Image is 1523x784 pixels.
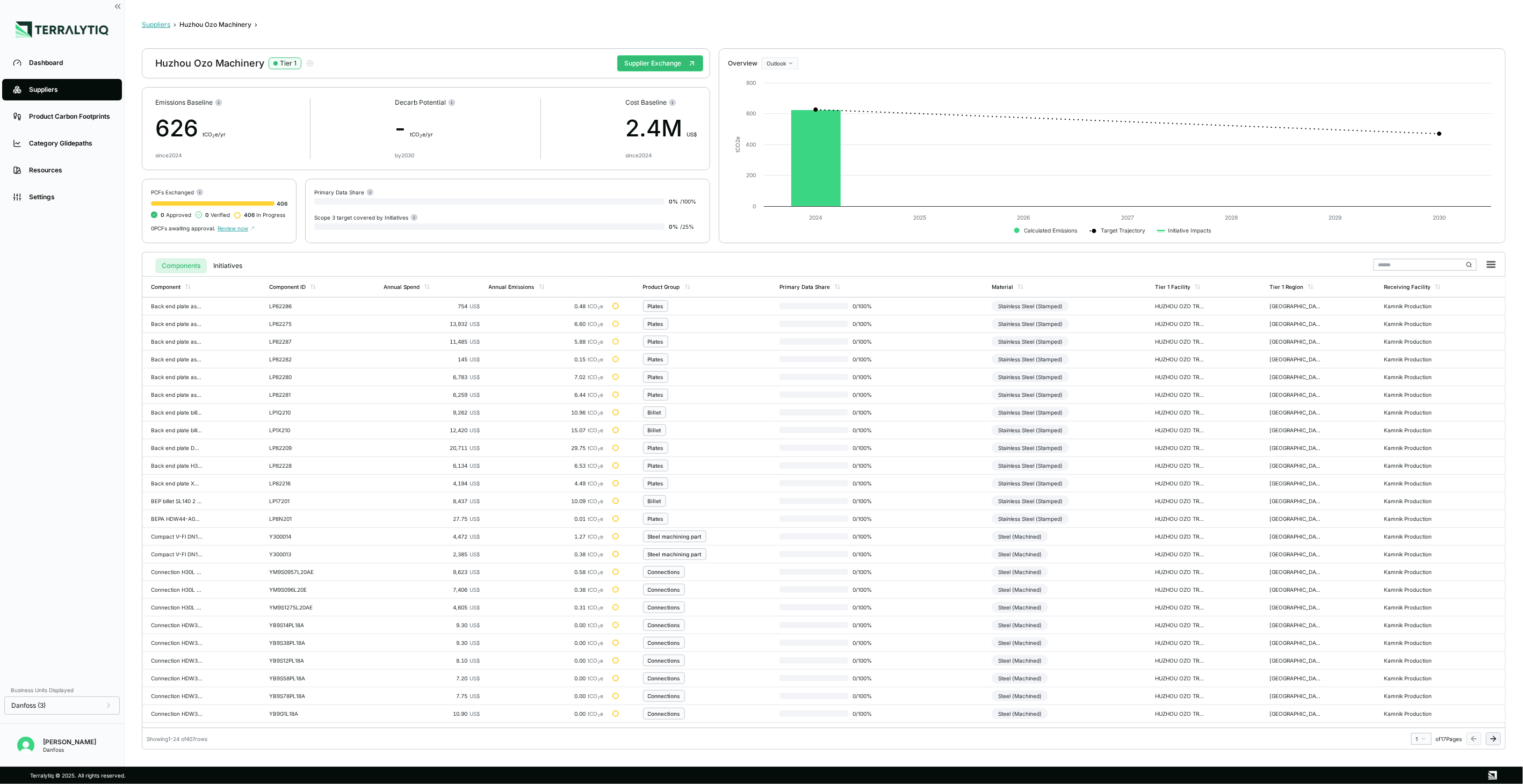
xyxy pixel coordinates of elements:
[470,409,480,416] span: US$
[992,567,1048,577] div: Steel (Machined)
[1269,480,1321,487] div: [GEOGRAPHIC_DATA]
[992,549,1048,560] div: Steel (Machined)
[151,338,203,345] div: Back end plate asm DW-C V3 (0,2 mm)
[151,516,203,522] div: BEPA HDW44-A002 PN35 BOSCH
[598,554,601,558] sub: 2
[848,391,883,398] span: 0 / 100 %
[1384,284,1431,290] div: Receiving Facility
[1017,214,1030,221] text: 2026
[151,569,203,575] div: Connection H30L 14/9,6 (3/8") L20.E
[669,223,678,230] span: 0 %
[489,321,604,327] div: 6.60
[489,409,604,416] div: 10.96
[489,391,604,398] div: 6.44
[410,131,433,137] span: t CO e/yr
[1329,214,1342,221] text: 2029
[269,356,321,362] div: LP82282
[1269,569,1321,575] div: [GEOGRAPHIC_DATA]
[489,338,604,345] div: 5.88
[1155,356,1207,362] div: HUZHOU OZO TRADE CO., LTD - [GEOGRAPHIC_DATA]
[625,98,697,107] div: Cost Baseline
[1384,533,1435,540] div: Kamnik Production
[151,303,203,309] div: Back end plate asm DW-A V3 (0,2 mm)
[1155,391,1207,398] div: HUZHOU OZO TRADE CO., LTD - [GEOGRAPHIC_DATA]
[205,212,209,218] span: 0
[29,85,111,94] div: Suppliers
[470,586,480,593] span: US$
[648,551,702,557] div: Steel machining part
[1269,533,1321,540] div: [GEOGRAPHIC_DATA]
[1269,445,1321,451] div: [GEOGRAPHIC_DATA]
[648,498,661,504] div: Billet
[218,225,255,231] span: Review now
[848,321,883,327] span: 0 / 100 %
[598,483,601,488] sub: 2
[151,533,203,540] div: Compact V-Fl DN100 PN40 CS
[1155,374,1207,380] div: HUZHOU OZO TRADE CO., LTD - [GEOGRAPHIC_DATA]
[470,427,480,433] span: US$
[470,338,480,345] span: US$
[1269,516,1321,522] div: [GEOGRAPHIC_DATA]
[728,59,757,68] div: Overview
[1384,569,1435,575] div: Kamnik Production
[384,303,480,309] div: 754
[648,338,663,345] div: Plates
[598,412,601,417] sub: 2
[598,359,601,364] sub: 2
[1155,303,1207,309] div: HUZHOU OZO TRADE CO., LTD - [GEOGRAPHIC_DATA]
[588,391,604,398] span: tCO e
[151,374,203,380] div: Back end plate asm XB61L
[470,516,480,522] span: US$
[588,533,604,540] span: tCO e
[588,516,604,522] span: tCO e
[384,498,480,504] div: 8,437
[1155,462,1207,469] div: HUZHOU OZO TRADE CO., LTD - [GEOGRAPHIC_DATA]
[269,409,321,416] div: LP1Q210
[992,478,1069,489] div: Stainless Steel (Stamped)
[1384,427,1435,433] div: Kamnik Production
[1384,356,1435,362] div: Kamnik Production
[384,551,480,557] div: 2,385
[1155,445,1207,451] div: HUZHOU OZO TRADE CO., LTD - [GEOGRAPHIC_DATA]
[470,321,480,327] span: US$
[848,303,883,309] span: 0 / 100 %
[588,427,604,433] span: tCO e
[1384,374,1435,380] div: Kamnik Production
[269,445,321,451] div: LP82209
[779,284,830,290] div: Primary Data Share
[588,303,604,309] span: tCO e
[1269,551,1321,557] div: [GEOGRAPHIC_DATA]
[746,110,756,117] text: 600
[1269,321,1321,327] div: [GEOGRAPHIC_DATA]
[687,131,697,137] span: US$
[205,212,230,218] span: Verified
[588,569,604,575] span: tCO e
[1411,733,1432,745] button: 1
[625,111,697,146] div: 2.4M
[848,551,883,557] span: 0 / 100 %
[155,98,226,107] div: Emissions Baseline
[992,284,1013,290] div: Material
[848,533,883,540] span: 0 / 100 %
[1155,338,1207,345] div: HUZHOU OZO TRADE CO., LTD - [GEOGRAPHIC_DATA]
[212,134,215,139] sub: 2
[1384,303,1435,309] div: Kamnik Production
[992,460,1069,471] div: Stainless Steel (Stamped)
[680,223,694,230] span: / 25 %
[848,516,883,522] span: 0 / 100 %
[384,356,480,362] div: 145
[384,516,480,522] div: 27.75
[617,55,703,71] button: Supplier Exchange
[203,131,226,137] span: t CO e/yr
[588,356,604,362] span: tCO e
[1269,409,1321,416] div: [GEOGRAPHIC_DATA]
[648,356,663,362] div: Plates
[395,98,456,107] div: Decarb Potential
[848,586,883,593] span: 0 / 100 %
[1384,480,1435,487] div: Kamnik Production
[384,321,480,327] div: 13,932
[1024,227,1077,234] text: Calculated Emissions
[598,536,601,541] sub: 2
[648,303,663,309] div: Plates
[762,57,798,69] button: Outlook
